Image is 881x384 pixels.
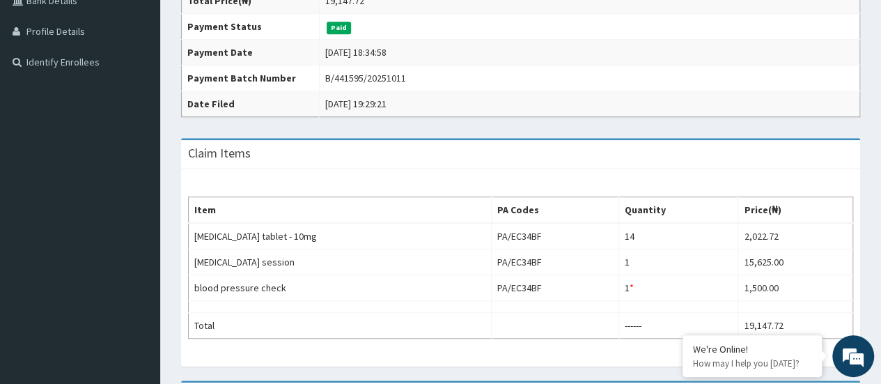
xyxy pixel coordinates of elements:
[693,358,811,369] p: How may I help you today?
[618,249,738,275] td: 1
[188,147,251,160] h3: Claim Items
[492,223,619,249] td: PA/EC34BF
[327,22,352,34] span: Paid
[738,197,853,224] th: Price(₦)
[182,40,320,66] th: Payment Date
[738,223,853,249] td: 2,022.72
[189,249,492,275] td: [MEDICAL_DATA] session
[182,66,320,91] th: Payment Batch Number
[189,275,492,301] td: blood pressure check
[618,223,738,249] td: 14
[492,249,619,275] td: PA/EC34BF
[618,197,738,224] th: Quantity
[189,197,492,224] th: Item
[189,313,492,339] td: Total
[738,275,853,301] td: 1,500.00
[618,313,738,339] td: ------
[738,249,853,275] td: 15,625.00
[189,223,492,249] td: [MEDICAL_DATA] tablet - 10mg
[492,275,619,301] td: PA/EC34BF
[492,197,619,224] th: PA Codes
[182,91,320,117] th: Date Filed
[325,71,406,85] div: B/441595/20251011
[738,313,853,339] td: 19,147.72
[182,14,320,40] th: Payment Status
[325,45,387,59] div: [DATE] 18:34:58
[618,275,738,301] td: 1
[693,343,811,355] div: We're Online!
[325,97,387,111] div: [DATE] 19:29:21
